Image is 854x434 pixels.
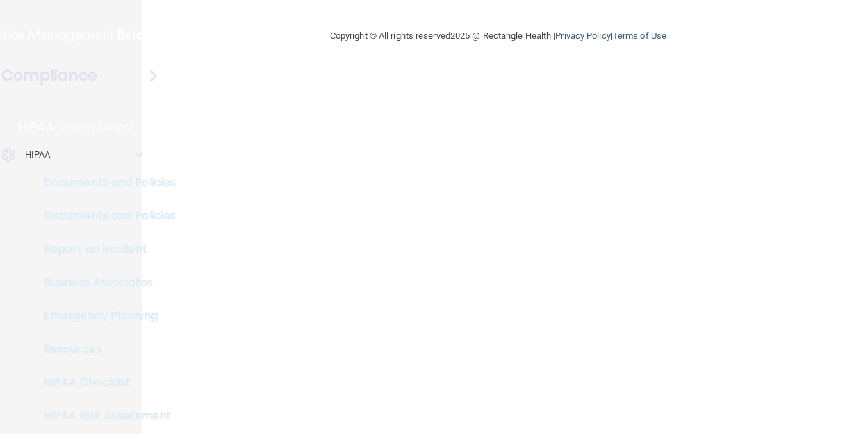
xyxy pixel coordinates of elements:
[9,276,199,290] p: Business Associates
[555,31,610,41] a: Privacy Policy
[9,409,199,423] p: HIPAA Risk Assessment
[25,147,51,163] p: HIPAA
[9,176,199,190] p: Documents and Policies
[9,242,199,256] p: Report an Incident
[9,376,199,390] p: HIPAA Checklist
[613,31,666,41] a: Terms of Use
[19,119,54,135] p: HIPAA
[61,119,135,135] p: Learn More!
[9,342,199,356] p: Resources
[1,66,98,85] h4: Compliance
[9,209,199,223] p: Documents and Policies
[245,14,752,58] div: Copyright © All rights reserved 2025 @ Rectangle Health | |
[9,309,199,323] p: Emergency Planning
